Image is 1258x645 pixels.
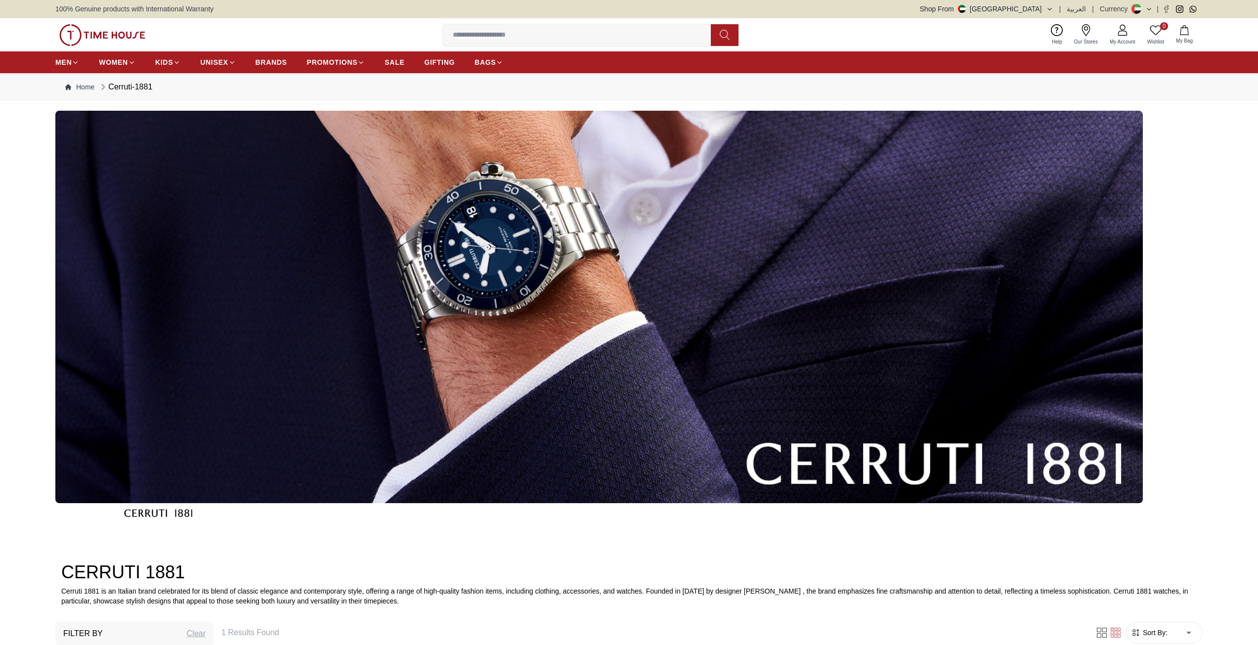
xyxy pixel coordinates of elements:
img: ... [55,111,1143,503]
img: ... [124,479,192,547]
a: SALE [385,53,404,71]
span: GIFTING [424,57,455,67]
a: UNISEX [200,53,235,71]
span: BRANDS [256,57,287,67]
span: PROMOTIONS [307,57,358,67]
span: 0 [1160,22,1168,30]
span: Our Stores [1070,38,1102,45]
button: My Bag [1170,23,1199,46]
span: Sort By: [1141,628,1168,638]
a: BRANDS [256,53,287,71]
a: MEN [55,53,79,71]
span: KIDS [155,57,173,67]
a: WOMEN [99,53,135,71]
p: Cerruti 1881 is an Italian brand celebrated for its blend of classic elegance and contemporary st... [61,586,1197,606]
a: Home [65,82,94,92]
img: United Arab Emirates [958,5,966,13]
img: ... [59,24,145,46]
button: العربية [1067,4,1086,14]
a: KIDS [155,53,180,71]
a: BAGS [475,53,503,71]
span: Wishlist [1143,38,1168,45]
span: | [1059,4,1061,14]
span: Help [1048,38,1066,45]
span: | [1157,4,1159,14]
div: Cerruti-1881 [98,81,152,93]
button: Shop From[GEOGRAPHIC_DATA] [920,4,1053,14]
a: Instagram [1176,5,1183,13]
a: 0Wishlist [1141,22,1170,47]
span: SALE [385,57,404,67]
span: WOMEN [99,57,128,67]
h2: CERRUTI 1881 [61,562,1197,582]
a: Whatsapp [1189,5,1197,13]
a: GIFTING [424,53,455,71]
h3: Filter By [63,628,103,640]
span: 100% Genuine products with International Warranty [55,4,214,14]
a: Help [1046,22,1068,47]
div: Currency [1100,4,1132,14]
a: PROMOTIONS [307,53,365,71]
span: | [1092,4,1094,14]
div: Clear [187,628,206,640]
nav: Breadcrumb [55,73,1203,101]
a: Facebook [1163,5,1170,13]
span: My Account [1106,38,1139,45]
span: MEN [55,57,72,67]
a: Our Stores [1068,22,1104,47]
span: UNISEX [200,57,228,67]
button: Sort By: [1131,628,1168,638]
h6: 1 Results Found [221,627,1083,639]
span: My Bag [1172,37,1197,44]
span: BAGS [475,57,496,67]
